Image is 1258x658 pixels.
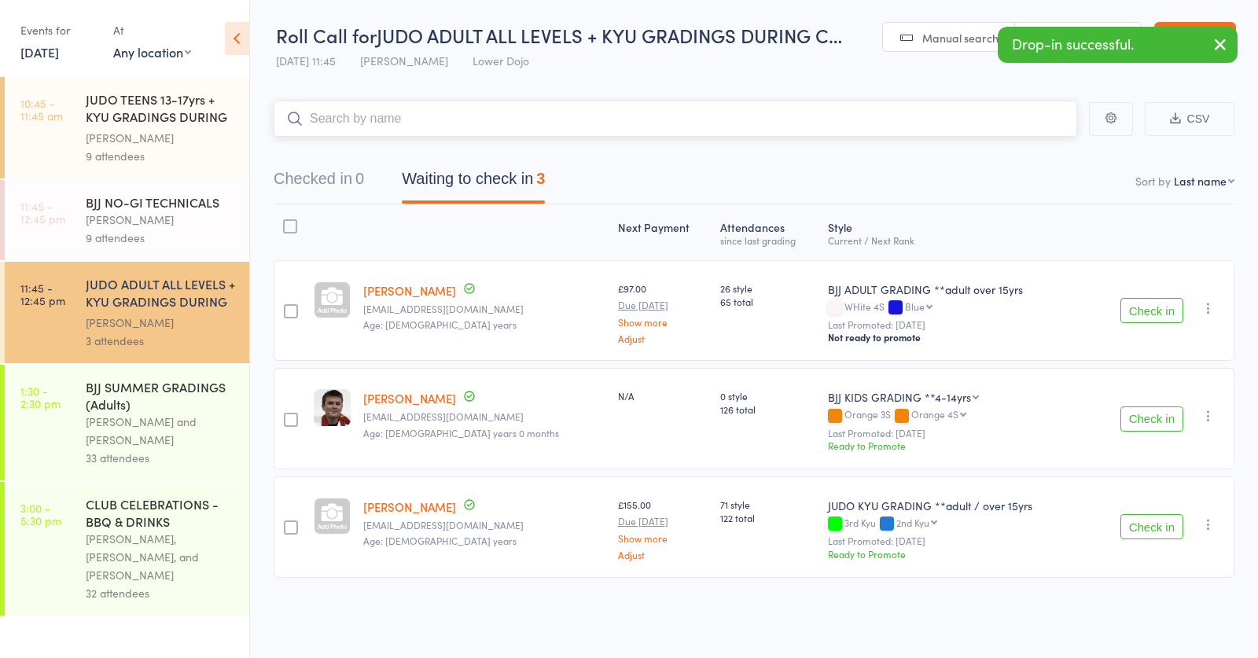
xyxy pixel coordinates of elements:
[20,200,65,225] time: 11:45 - 12:45 pm
[714,211,822,253] div: Atten­dances
[363,318,517,331] span: Age: [DEMOGRAPHIC_DATA] years
[20,384,61,410] time: 1:30 - 2:30 pm
[720,235,815,245] div: since last grading
[86,193,236,211] div: BJJ NO-GI TECHNICALS
[828,281,1080,297] div: BJJ ADULT GRADING **adult over 15yrs
[363,303,605,314] small: callumcounihan@hotmail.co.uk
[86,275,236,314] div: JUDO ADULT ALL LEVELS + KYU GRADINGS DURING CLASS
[720,281,815,295] span: 26 style
[355,170,364,187] div: 0
[828,439,1080,452] div: Ready to Promote
[473,53,529,68] span: Lower Dojo
[20,17,97,43] div: Events for
[1145,102,1234,136] button: CSV
[274,162,364,204] button: Checked in0
[363,498,456,515] a: [PERSON_NAME]
[828,498,1080,513] div: JUDO KYU GRADING **adult / over 15yrs
[86,413,236,449] div: [PERSON_NAME] and [PERSON_NAME]
[828,235,1080,245] div: Current / Next Rank
[86,314,236,332] div: [PERSON_NAME]
[998,27,1238,63] div: Drop-in successful.
[86,530,236,584] div: [PERSON_NAME], [PERSON_NAME], and [PERSON_NAME]
[86,147,236,165] div: 9 attendees
[86,332,236,350] div: 3 attendees
[720,511,815,524] span: 122 total
[1120,514,1183,539] button: Check in
[828,547,1080,561] div: Ready to Promote
[828,409,1080,422] div: Orange 3S
[86,229,236,247] div: 9 attendees
[828,517,1080,531] div: 3rd Kyu
[113,17,191,43] div: At
[363,411,605,422] small: ezenic@hotmail.co.uk
[1120,298,1183,323] button: Check in
[618,516,708,527] small: Due [DATE]
[276,22,377,48] span: Roll Call for
[86,90,236,129] div: JUDO TEENS 13-17yrs + KYU GRADINGS DURING CLASS
[720,498,815,511] span: 71 style
[20,43,59,61] a: [DATE]
[828,428,1080,439] small: Last Promoted: [DATE]
[828,389,971,405] div: BJJ KIDS GRADING **4-14yrs
[363,520,605,531] small: Henrys444@outlook.com
[618,550,708,560] a: Adjust
[618,389,708,403] div: N/A
[536,170,545,187] div: 3
[86,378,236,413] div: BJJ SUMMER GRADINGS (Adults)
[822,211,1087,253] div: Style
[363,390,456,406] a: [PERSON_NAME]
[402,162,545,204] button: Waiting to check in3
[896,517,929,528] div: 2nd Kyu
[1135,173,1171,189] label: Sort by
[86,584,236,602] div: 32 attendees
[828,301,1080,314] div: WHite 4S
[828,319,1080,330] small: Last Promoted: [DATE]
[1120,406,1183,432] button: Check in
[905,301,925,311] div: Blue
[720,389,815,403] span: 0 style
[86,211,236,229] div: [PERSON_NAME]
[276,53,336,68] span: [DATE] 11:45
[911,409,958,419] div: Orange 4S
[20,281,65,307] time: 11:45 - 12:45 pm
[1154,22,1236,53] a: Exit roll call
[5,262,249,363] a: 11:45 -12:45 pmJUDO ADULT ALL LEVELS + KYU GRADINGS DURING CLASS[PERSON_NAME]3 attendees
[618,333,708,344] a: Adjust
[20,97,63,122] time: 10:45 - 11:45 am
[618,281,708,344] div: £97.00
[274,101,1077,137] input: Search by name
[86,449,236,467] div: 33 attendees
[113,43,191,61] div: Any location
[1174,173,1227,189] div: Last name
[720,403,815,416] span: 126 total
[618,300,708,311] small: Due [DATE]
[20,502,61,527] time: 3:00 - 5:30 pm
[720,295,815,308] span: 65 total
[5,365,249,480] a: 1:30 -2:30 pmBJJ SUMMER GRADINGS (Adults)[PERSON_NAME] and [PERSON_NAME]33 attendees
[360,53,448,68] span: [PERSON_NAME]
[618,533,708,543] a: Show more
[5,180,249,260] a: 11:45 -12:45 pmBJJ NO-GI TECHNICALS[PERSON_NAME]9 attendees
[86,129,236,147] div: [PERSON_NAME]
[922,30,999,46] span: Manual search
[5,482,249,616] a: 3:00 -5:30 pmCLUB CELEBRATIONS -BBQ & DRINKS[PERSON_NAME], [PERSON_NAME], and [PERSON_NAME]32 att...
[377,22,842,48] span: JUDO ADULT ALL LEVELS + KYU GRADINGS DURING C…
[86,495,236,530] div: CLUB CELEBRATIONS -BBQ & DRINKS
[363,426,559,439] span: Age: [DEMOGRAPHIC_DATA] years 0 months
[363,282,456,299] a: [PERSON_NAME]
[363,534,517,547] span: Age: [DEMOGRAPHIC_DATA] years
[612,211,715,253] div: Next Payment
[314,389,351,426] img: image1670868433.png
[618,498,708,560] div: £155.00
[5,77,249,178] a: 10:45 -11:45 amJUDO TEENS 13-17yrs + KYU GRADINGS DURING CLASS[PERSON_NAME]9 attendees
[618,317,708,327] a: Show more
[828,535,1080,546] small: Last Promoted: [DATE]
[828,331,1080,344] div: Not ready to promote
